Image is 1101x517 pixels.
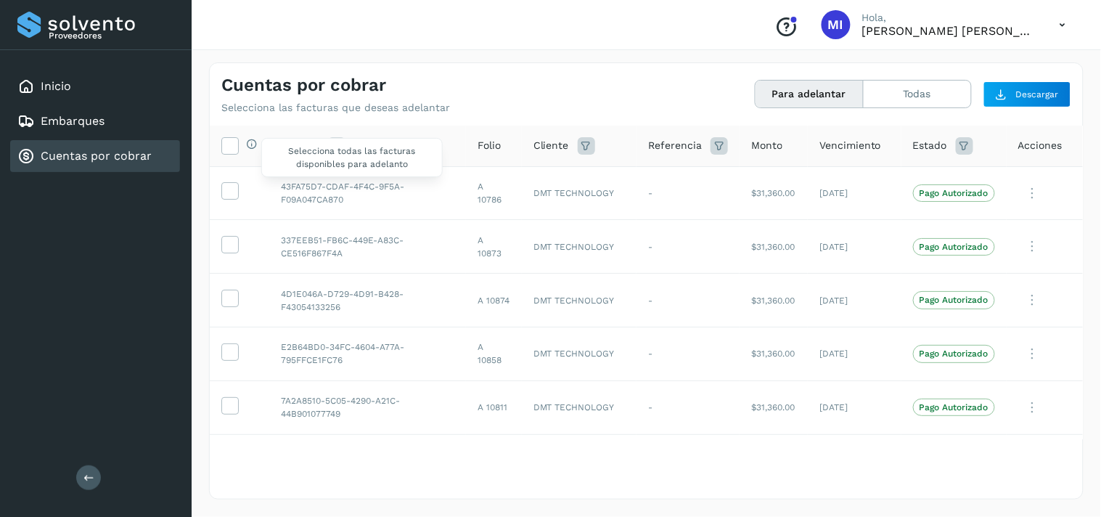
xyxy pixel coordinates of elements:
td: [DATE] [808,274,901,327]
p: Pago Autorizado [920,349,989,359]
td: - [637,166,740,220]
td: $31,360.00 [740,327,808,380]
span: Cliente [533,138,569,153]
td: - [637,327,740,380]
p: Hola, [862,12,1036,24]
td: A 10811 [466,380,522,434]
div: Embarques [10,105,180,137]
a: Cuentas por cobrar [41,149,152,163]
td: $31,360.00 [740,220,808,274]
td: A 10873 [466,220,522,274]
div: Inicio [10,70,180,102]
td: DMT TECHNOLOGY [522,220,637,274]
td: $31,360.00 [740,166,808,220]
td: A 10874 [466,274,522,327]
td: DMT TECHNOLOGY [522,327,637,380]
td: A 10858 [466,327,522,380]
td: 4B0B52E3-FF93-44A8-900E-D01A8688BC6B [269,434,466,488]
button: Descargar [983,81,1071,107]
p: Pago Autorizado [920,188,989,198]
td: DMT TECHNOLOGY [522,380,637,434]
p: Selecciona las facturas que deseas adelantar [221,102,450,114]
td: [DATE] [808,380,901,434]
button: Todas [864,81,971,107]
td: - [637,220,740,274]
td: $31,360.00 [740,274,808,327]
td: A 10785 [466,434,522,488]
span: Referencia [648,138,702,153]
span: Estado [913,138,947,153]
td: 337EEB51-FB6C-449E-A83C-CE516F867F4A [269,220,466,274]
h4: Cuentas por cobrar [221,75,386,96]
td: [DATE] [808,327,901,380]
span: Monto [751,138,782,153]
span: Vencimiento [819,138,881,153]
td: 43FA75D7-CDAF-4F4C-9F5A-F09A047CA870 [269,166,466,220]
span: Selecciona todas las facturas disponibles para adelanto [261,138,443,177]
a: Inicio [41,79,71,93]
td: [DATE] [808,434,901,488]
td: E2B64BD0-34FC-4604-A77A-795FFCE1FC76 [269,327,466,380]
p: Pago Autorizado [920,402,989,412]
span: Acciones [1018,138,1063,153]
div: Cuentas por cobrar [10,140,180,172]
button: Para adelantar [756,81,864,107]
p: Pago Autorizado [920,242,989,252]
td: 7A2A8510-5C05-4290-A21C-44B901077749 [269,380,466,434]
td: - [637,434,740,488]
td: $31,360.00 [740,380,808,434]
td: - [637,380,740,434]
td: [DATE] [808,220,901,274]
td: A 10786 [466,166,522,220]
span: Folio [478,138,501,153]
p: Magda Imelda Ramos Gelacio [862,24,1036,38]
td: - [637,274,740,327]
p: Proveedores [49,30,174,41]
p: Pago Autorizado [920,295,989,305]
td: 4D1E046A-D729-4D91-B428-F43054133256 [269,274,466,327]
td: DMT TECHNOLOGY [522,274,637,327]
span: Descargar [1016,88,1059,101]
a: Embarques [41,114,105,128]
td: [DATE] [808,166,901,220]
td: DMT TECHNOLOGY [522,434,637,488]
td: $31,360.00 [740,434,808,488]
td: DMT TECHNOLOGY [522,166,637,220]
